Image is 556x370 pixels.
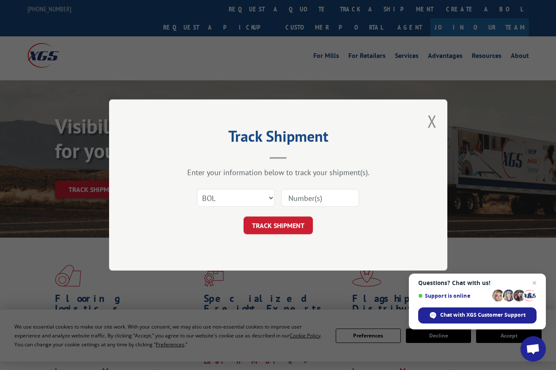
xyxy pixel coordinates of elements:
[418,307,537,323] span: Chat with XGS Customer Support
[427,110,437,132] button: Close modal
[440,311,526,319] span: Chat with XGS Customer Support
[151,167,405,177] div: Enter your information below to track your shipment(s).
[151,130,405,146] h2: Track Shipment
[520,336,546,362] a: Open chat
[418,280,537,286] span: Questions? Chat with us!
[244,217,313,234] button: TRACK SHIPMENT
[418,293,489,299] span: Support is online
[281,189,359,207] input: Number(s)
